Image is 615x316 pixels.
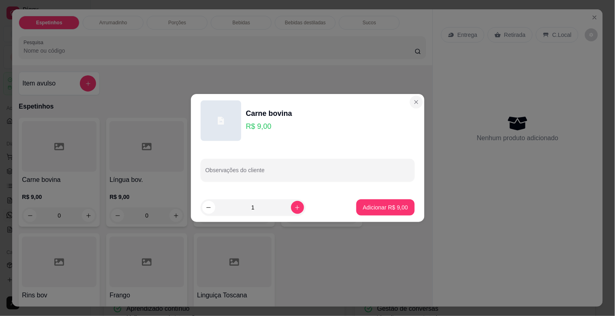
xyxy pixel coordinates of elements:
[410,96,423,109] button: Close
[363,203,408,211] p: Adicionar R$ 9,00
[356,199,414,216] button: Adicionar R$ 9,00
[246,121,292,132] p: R$ 9,00
[291,201,304,214] button: increase-product-quantity
[202,201,215,214] button: decrease-product-quantity
[246,108,292,119] div: Carne bovina
[206,169,410,177] input: Observações do cliente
